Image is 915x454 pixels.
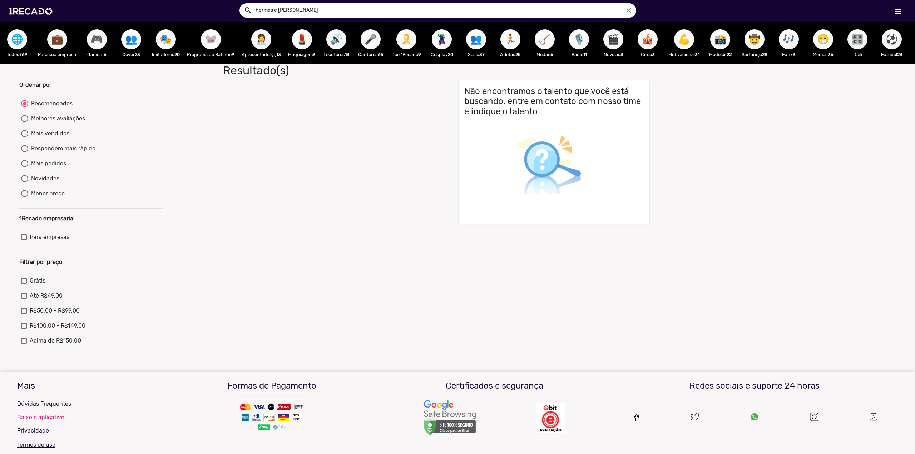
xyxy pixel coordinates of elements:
[748,29,761,49] span: 🤠
[30,233,69,241] span: Para empresas
[28,159,66,168] div: Mais pedidos
[674,29,694,49] button: 💪
[625,6,633,14] i: close
[152,51,180,58] p: Imitadores
[232,52,234,57] b: 9
[418,52,421,57] b: 9
[17,441,155,449] p: Termos de uso
[612,381,898,391] h3: Redes sociais e suporte 24 horas
[423,400,477,436] img: Um recado,1Recado,1 recado,vídeo de famosos,site para pagar famosos,vídeos e lives exclusivas de ...
[817,29,829,49] span: 😁
[365,29,377,49] span: 🎤
[357,51,384,58] p: Cantores
[894,7,902,16] mat-icon: Início
[241,4,254,16] button: Example home icon
[620,52,623,57] b: 3
[642,29,654,49] span: 🎪
[19,52,28,57] b: 769
[466,29,486,49] button: 👥
[30,291,63,300] span: Até R$49,00
[750,413,759,421] img: Um recado,1Recado,1 recado,vídeo de famosos,site para pagar famosos,vídeos e lives exclusivas de ...
[793,52,796,57] b: 3
[678,29,690,49] span: 💪
[497,51,524,58] p: Atletas
[28,174,59,183] div: Novidades
[583,52,587,57] b: 11
[51,29,63,49] span: 💼
[479,52,485,57] b: 37
[745,29,765,49] button: 🤠
[470,29,482,49] span: 👥
[91,29,103,49] span: 🎮
[813,29,833,49] button: 😁
[436,29,448,49] span: 🦹🏼‍♀️
[775,51,802,58] p: Funk
[276,52,281,57] b: 13
[535,29,555,49] button: 🪕
[323,51,350,58] p: Locutores
[844,51,871,58] p: DJ
[296,29,308,49] span: 💄
[741,51,768,58] p: Sertanejo
[28,189,65,198] div: Menor preco
[897,52,902,57] b: 23
[695,52,699,57] b: 31
[47,29,67,49] button: 💼
[882,29,902,49] button: ⚽
[707,51,734,58] p: Modelos
[847,29,867,49] button: 🎛️
[30,336,81,345] span: Acima de R$150,00
[448,52,453,57] b: 20
[531,51,558,58] p: Modão
[668,51,699,58] p: Motivacional
[869,412,878,421] img: Um recado,1Recado,1 recado,vídeo de famosos,site para pagar famosos,vídeos e lives exclusivas de ...
[292,29,312,49] button: 💄
[104,52,107,57] b: 6
[515,52,521,57] b: 25
[779,29,799,49] button: 🎶
[250,3,636,18] input: Pesquisar...
[28,114,85,123] div: Melhores avaliações
[17,400,155,408] p: Dúvidas Frequentes
[378,52,384,57] b: 65
[135,52,140,57] b: 23
[288,51,316,58] p: Maquiagem
[400,29,412,49] span: 🎗️
[166,381,378,391] h3: Formas de Pagamento
[632,413,640,421] img: Um recado,1Recado,1 recado,vídeo de famosos,site para pagar famosos,vídeos e lives exclusivas de ...
[313,52,316,57] b: 3
[30,321,85,330] span: R$100,00 - R$149,00
[19,81,51,88] b: Ordenar por
[255,29,267,49] span: 👩‍💼
[504,29,516,49] span: 🏃
[389,381,601,391] h3: Certificados e segurança
[463,51,490,58] p: Sósia
[30,276,45,285] span: Grátis
[345,52,350,57] b: 13
[205,29,217,49] span: 🐭
[565,51,593,58] p: Rádio
[125,29,137,49] span: 👥
[550,52,553,57] b: 6
[714,29,726,49] span: 📸
[851,29,864,49] span: 🎛️
[600,51,627,58] p: Novelas
[201,29,221,49] button: 🐭
[28,144,95,153] div: Respondem mais rápido
[7,29,27,49] button: 🌐
[638,29,658,49] button: 🎪
[17,426,155,435] p: Privacidade
[652,52,655,57] b: 3
[727,52,732,57] b: 22
[428,51,455,58] p: Cosplay
[17,414,155,421] p: Baixe o aplicativo
[28,129,69,138] div: Mais vendidos
[232,394,311,440] img: Um recado,1Recado,1 recado,vídeo de famosos,site para pagar famosos,vídeos e lives exclusivas de ...
[11,29,23,49] span: 🌐
[569,29,589,49] button: 🎙️
[118,51,145,58] p: Cover
[634,51,661,58] p: Circo
[19,215,75,222] b: 1Recado empresarial
[536,403,565,433] img: Um recado,1Recado,1 recado,vídeo de famosos,site para pagar famosos,vídeos e lives exclusivas de ...
[87,29,107,49] button: 🎮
